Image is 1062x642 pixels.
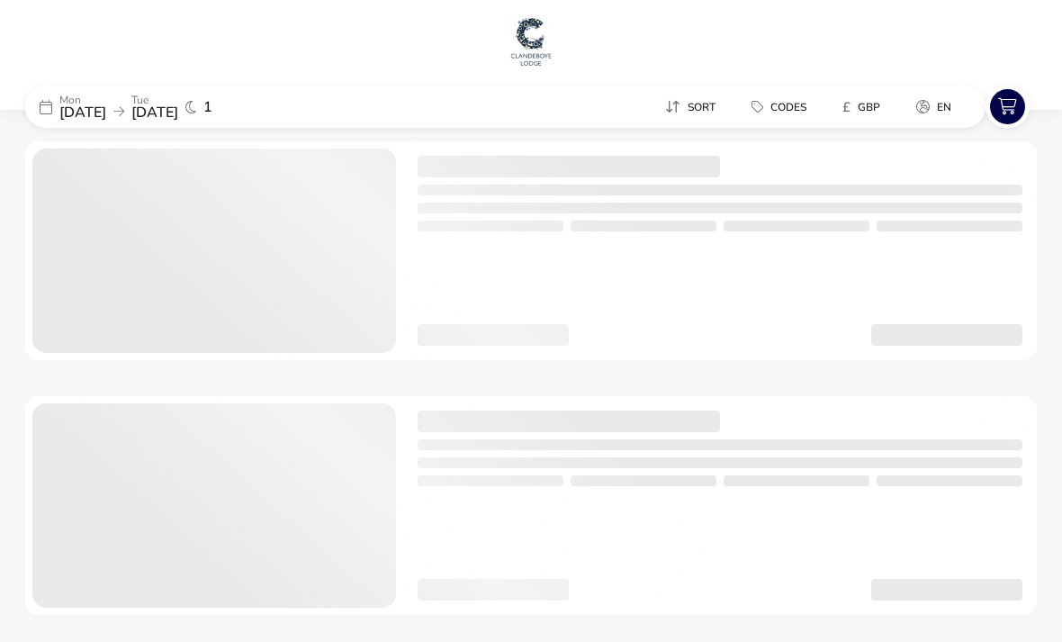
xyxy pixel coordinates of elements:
div: Mon[DATE]Tue[DATE]1 [25,86,295,128]
p: Tue [131,95,178,105]
span: 1 [203,100,212,114]
span: [DATE] [59,103,106,122]
naf-pibe-menu-bar-item: Codes [737,94,828,120]
span: Sort [688,100,715,114]
img: Main Website [508,14,553,68]
span: GBP [858,100,880,114]
button: Codes [737,94,821,120]
button: Sort [651,94,730,120]
span: Codes [770,100,806,114]
button: en [902,94,966,120]
naf-pibe-menu-bar-item: en [902,94,973,120]
span: [DATE] [131,103,178,122]
i: £ [842,98,850,116]
span: en [937,100,951,114]
naf-pibe-menu-bar-item: Sort [651,94,737,120]
p: Mon [59,95,106,105]
naf-pibe-menu-bar-item: £GBP [828,94,902,120]
button: £GBP [828,94,895,120]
